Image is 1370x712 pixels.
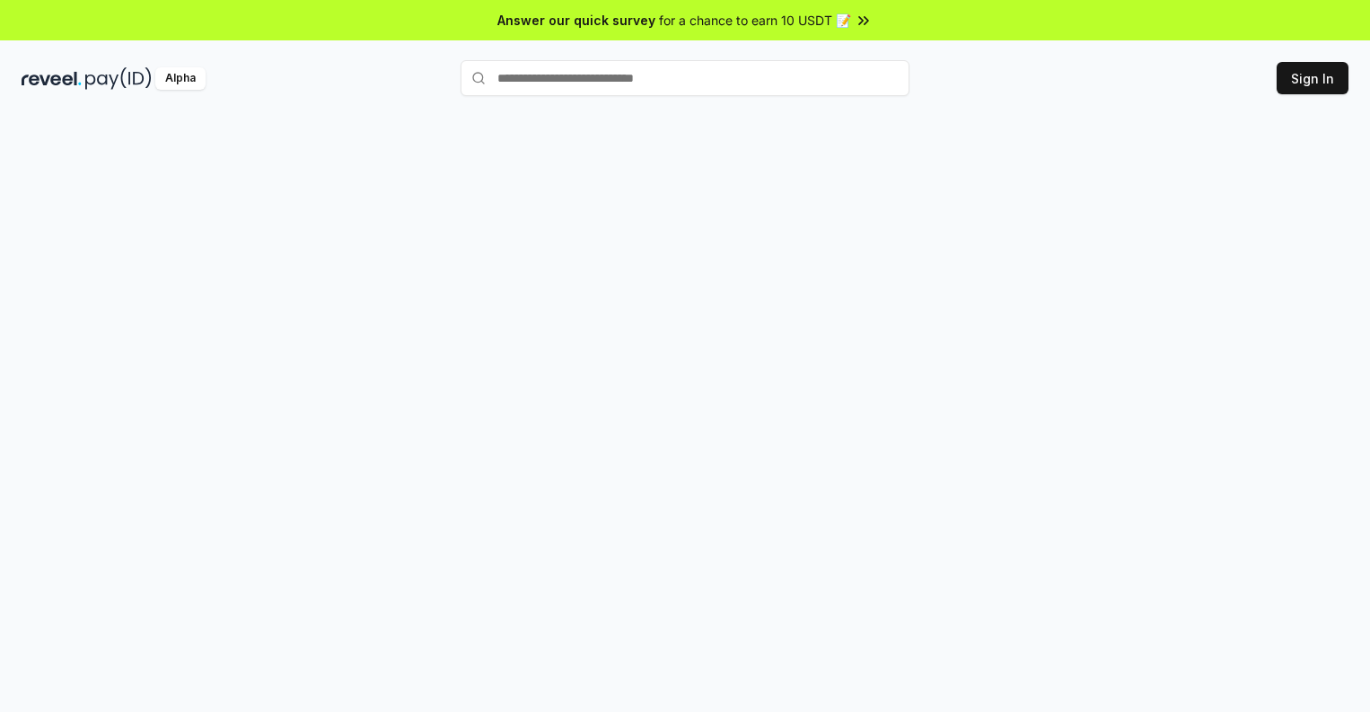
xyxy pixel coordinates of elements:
[1277,62,1348,94] button: Sign In
[155,67,206,90] div: Alpha
[659,11,851,30] span: for a chance to earn 10 USDT 📝
[22,67,82,90] img: reveel_dark
[85,67,152,90] img: pay_id
[497,11,655,30] span: Answer our quick survey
